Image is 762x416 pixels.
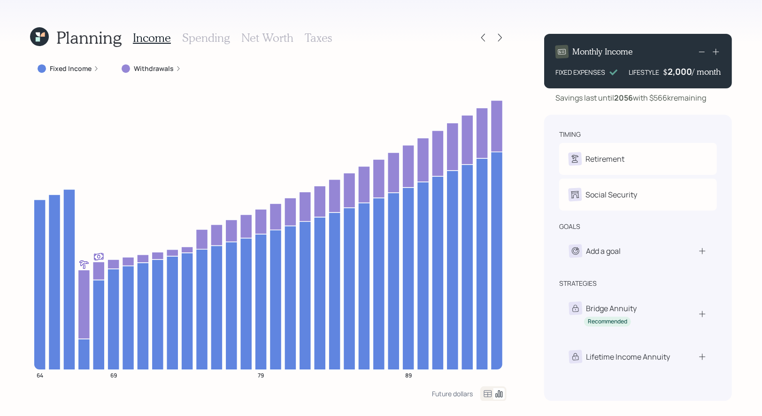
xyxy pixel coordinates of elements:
tspan: 64 [37,371,43,379]
div: Lifetime Income Annuity [586,351,670,362]
div: FIXED EXPENSES [555,67,605,77]
h4: Monthly Income [572,47,633,57]
div: Add a goal [586,245,621,257]
tspan: 79 [258,371,264,379]
h4: / month [692,67,721,77]
label: Withdrawals [134,64,174,73]
div: LIFESTYLE [629,67,659,77]
h3: Taxes [305,31,332,45]
div: strategies [559,279,597,288]
h1: Planning [56,27,122,47]
h3: Income [133,31,171,45]
label: Fixed Income [50,64,92,73]
div: Savings last until with $566k remaining [555,92,706,103]
tspan: 69 [110,371,117,379]
div: Future dollars [432,389,473,398]
div: 2,000 [668,66,692,77]
h3: Spending [182,31,230,45]
div: Bridge Annuity [586,303,637,314]
div: Social Security [585,189,637,200]
div: timing [559,130,581,139]
div: Recommended [588,318,627,326]
div: Retirement [585,153,624,165]
b: 2056 [614,93,633,103]
h4: $ [663,67,668,77]
div: goals [559,222,580,231]
h3: Net Worth [241,31,293,45]
tspan: 89 [405,371,412,379]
